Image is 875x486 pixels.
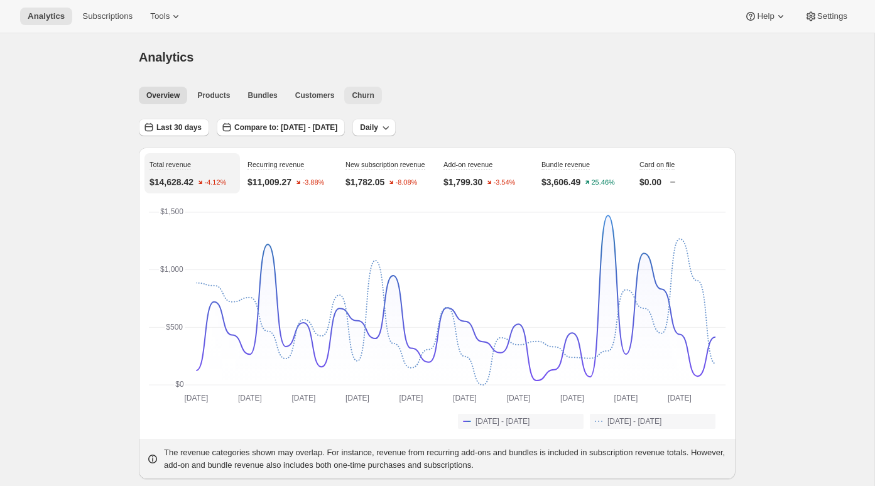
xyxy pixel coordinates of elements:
[234,122,337,132] span: Compare to: [DATE] - [DATE]
[247,90,277,100] span: Bundles
[139,50,193,64] span: Analytics
[443,161,492,168] span: Add-on revenue
[399,394,423,402] text: [DATE]
[149,176,193,188] p: $14,628.42
[507,394,531,402] text: [DATE]
[345,161,425,168] span: New subscription revenue
[156,122,202,132] span: Last 30 days
[360,122,378,132] span: Daily
[217,119,345,136] button: Compare to: [DATE] - [DATE]
[150,11,170,21] span: Tools
[146,90,180,100] span: Overview
[352,90,374,100] span: Churn
[149,161,191,168] span: Total revenue
[396,179,418,186] text: -8.08%
[247,161,305,168] span: Recurring revenue
[607,416,661,426] span: [DATE] - [DATE]
[139,119,209,136] button: Last 30 days
[797,8,855,25] button: Settings
[303,179,325,186] text: -3.88%
[160,265,183,274] text: $1,000
[458,414,584,429] button: [DATE] - [DATE]
[184,394,208,402] text: [DATE]
[345,394,369,402] text: [DATE]
[352,119,396,136] button: Daily
[75,8,140,25] button: Subscriptions
[817,11,847,21] span: Settings
[166,323,183,332] text: $500
[160,207,183,216] text: $1,500
[590,414,715,429] button: [DATE] - [DATE]
[453,394,477,402] text: [DATE]
[668,394,692,402] text: [DATE]
[175,380,184,389] text: $0
[295,90,335,100] span: Customers
[494,179,516,186] text: -3.54%
[639,161,675,168] span: Card on file
[82,11,133,21] span: Subscriptions
[143,8,190,25] button: Tools
[205,179,227,186] text: -4.12%
[757,11,774,21] span: Help
[28,11,65,21] span: Analytics
[541,161,590,168] span: Bundle revenue
[443,176,482,188] p: $1,799.30
[476,416,530,426] span: [DATE] - [DATE]
[238,394,262,402] text: [DATE]
[292,394,316,402] text: [DATE]
[639,176,661,188] p: $0.00
[614,394,638,402] text: [DATE]
[164,446,728,472] p: The revenue categories shown may overlap. For instance, revenue from recurring add-ons and bundle...
[20,8,72,25] button: Analytics
[560,394,584,402] text: [DATE]
[197,90,230,100] span: Products
[345,176,384,188] p: $1,782.05
[737,8,794,25] button: Help
[541,176,580,188] p: $3,606.49
[247,176,291,188] p: $11,009.27
[592,179,616,186] text: 25.46%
